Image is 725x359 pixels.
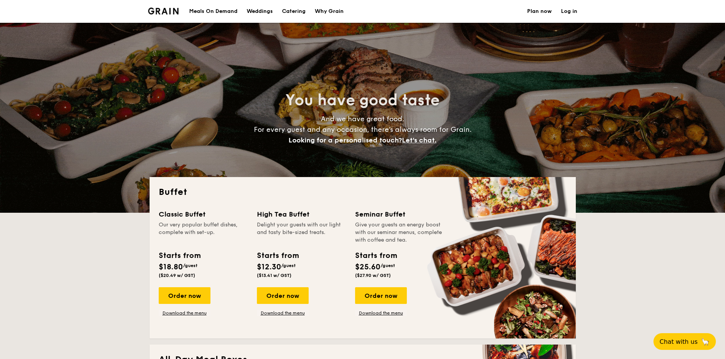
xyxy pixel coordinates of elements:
[257,221,346,244] div: Delight your guests with our light and tasty bite-sized treats.
[148,8,179,14] img: Grain
[257,287,309,304] div: Order now
[183,263,198,268] span: /guest
[257,209,346,220] div: High Tea Buffet
[355,273,391,278] span: ($27.90 w/ GST)
[653,333,716,350] button: Chat with us🦙
[159,250,200,261] div: Starts from
[257,273,292,278] span: ($13.41 w/ GST)
[355,263,381,272] span: $25.60
[159,221,248,244] div: Our very popular buffet dishes, complete with set-up.
[159,209,248,220] div: Classic Buffet
[281,263,296,268] span: /guest
[355,310,407,316] a: Download the menu
[257,250,298,261] div: Starts from
[355,209,444,220] div: Seminar Buffet
[257,310,309,316] a: Download the menu
[148,8,179,14] a: Logotype
[159,186,567,198] h2: Buffet
[701,337,710,346] span: 🦙
[355,287,407,304] div: Order now
[355,250,397,261] div: Starts from
[402,136,437,144] span: Let's chat.
[355,221,444,244] div: Give your guests an energy boost with our seminar menus, complete with coffee and tea.
[288,136,402,144] span: Looking for a personalised touch?
[159,273,195,278] span: ($20.49 w/ GST)
[159,263,183,272] span: $18.80
[660,338,698,345] span: Chat with us
[381,263,395,268] span: /guest
[254,115,472,144] span: And we have great food. For every guest and any occasion, there’s always room for Grain.
[257,263,281,272] span: $12.30
[285,91,440,109] span: You have good taste
[159,310,210,316] a: Download the menu
[159,287,210,304] div: Order now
